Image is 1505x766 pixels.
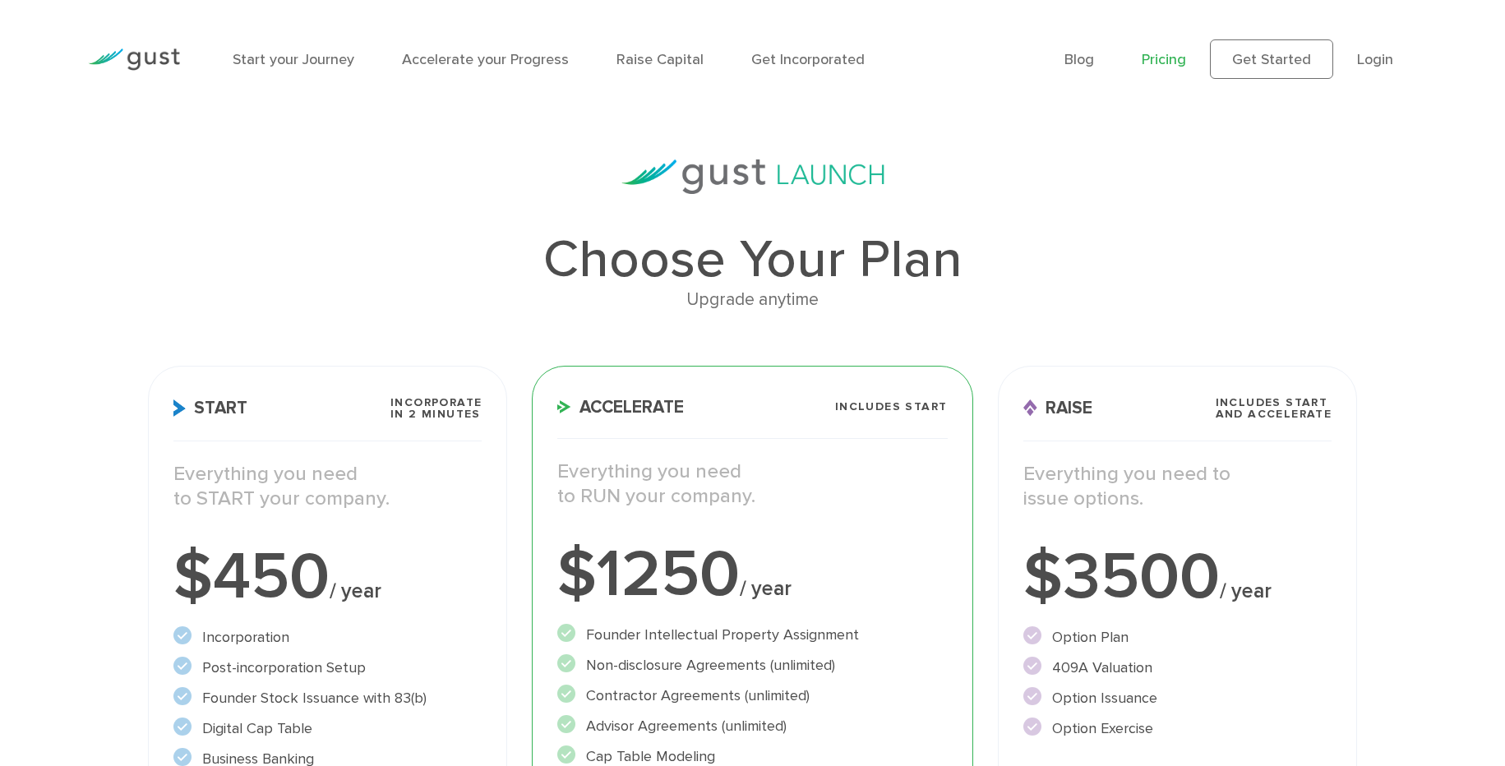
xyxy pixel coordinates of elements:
[1023,462,1332,511] p: Everything you need to issue options.
[557,654,947,676] li: Non-disclosure Agreements (unlimited)
[621,159,884,194] img: gust-launch-logos.svg
[1023,718,1332,740] li: Option Exercise
[233,51,354,68] a: Start your Journey
[1023,626,1332,648] li: Option Plan
[148,233,1357,286] h1: Choose Your Plan
[557,459,947,509] p: Everything you need to RUN your company.
[1023,399,1092,417] span: Raise
[1023,687,1332,709] li: Option Issuance
[173,657,482,679] li: Post-incorporation Setup
[616,51,704,68] a: Raise Capital
[1142,51,1186,68] a: Pricing
[173,399,186,417] img: Start Icon X2
[1023,399,1037,417] img: Raise Icon
[330,579,381,603] span: / year
[1064,51,1094,68] a: Blog
[557,685,947,707] li: Contractor Agreements (unlimited)
[173,462,482,511] p: Everything you need to START your company.
[402,51,569,68] a: Accelerate your Progress
[1216,397,1332,420] span: Includes START and ACCELERATE
[557,715,947,737] li: Advisor Agreements (unlimited)
[557,542,947,607] div: $1250
[173,544,482,610] div: $450
[148,286,1357,314] div: Upgrade anytime
[88,48,180,71] img: Gust Logo
[1023,544,1332,610] div: $3500
[1357,51,1393,68] a: Login
[557,400,571,413] img: Accelerate Icon
[557,624,947,646] li: Founder Intellectual Property Assignment
[1210,39,1333,79] a: Get Started
[173,687,482,709] li: Founder Stock Issuance with 83(b)
[751,51,865,68] a: Get Incorporated
[173,399,247,417] span: Start
[557,399,684,416] span: Accelerate
[1220,579,1272,603] span: / year
[173,626,482,648] li: Incorporation
[173,718,482,740] li: Digital Cap Table
[1023,657,1332,679] li: 409A Valuation
[740,576,792,601] span: / year
[835,401,948,413] span: Includes START
[390,397,482,420] span: Incorporate in 2 Minutes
